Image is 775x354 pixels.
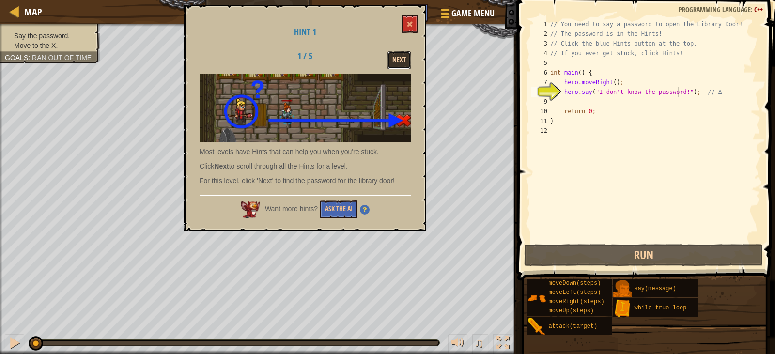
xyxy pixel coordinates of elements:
[634,305,686,311] span: while-true loop
[14,42,58,49] span: Move to the X.
[5,334,24,354] button: Ctrl + P: Pause
[474,336,484,350] span: ♫
[531,77,550,87] div: 7
[548,323,597,330] span: attack(target)
[24,5,42,18] span: Map
[448,334,467,354] button: Adjust volume
[531,58,550,68] div: 5
[531,107,550,116] div: 10
[527,318,546,336] img: portrait.png
[634,285,676,292] span: say(message)
[200,147,411,156] p: Most levels have Hints that can help you when you're stuck.
[679,5,751,14] span: Programming language
[5,31,93,41] li: Say the password.
[472,334,489,354] button: ♫
[548,289,601,296] span: moveLeft(steps)
[265,205,318,213] span: Want more hints?
[19,5,42,18] a: Map
[751,5,754,14] span: :
[531,39,550,48] div: 3
[32,54,92,62] span: Ran out of time
[28,54,32,62] span: :
[200,176,411,185] p: For this level, click 'Next' to find the password for the library door!
[531,97,550,107] div: 9
[613,299,632,318] img: portrait.png
[531,116,550,126] div: 11
[275,51,335,61] h2: 1 / 5
[613,280,632,298] img: portrait.png
[320,200,357,218] button: Ask the AI
[294,26,316,38] span: Hint 1
[14,32,70,40] span: Say the password.
[433,4,500,27] button: Game Menu
[548,280,601,287] span: moveDown(steps)
[531,68,550,77] div: 6
[531,126,550,136] div: 12
[524,244,762,266] button: Run
[241,201,260,218] img: AI
[360,205,370,215] img: Hint
[451,7,495,20] span: Game Menu
[548,298,604,305] span: moveRight(steps)
[754,5,763,14] span: C++
[531,48,550,58] div: 4
[531,29,550,39] div: 2
[387,51,411,69] button: Next
[214,162,229,170] strong: Next
[5,54,28,62] span: Goals
[493,334,512,354] button: Toggle fullscreen
[531,87,550,97] div: 8
[527,289,546,308] img: portrait.png
[531,19,550,29] div: 1
[5,41,93,50] li: Move to the X.
[200,161,411,171] p: Click to scroll through all the Hints for a level.
[200,74,411,142] img: Kithgard librarian
[548,308,594,314] span: moveUp(steps)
